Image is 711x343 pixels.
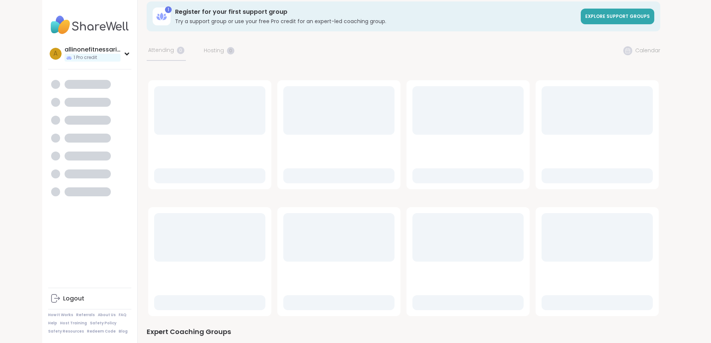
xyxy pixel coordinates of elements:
[90,321,116,326] a: Safety Policy
[119,329,128,334] a: Blog
[87,329,116,334] a: Redeem Code
[175,18,576,25] h3: Try a support group or use your free Pro credit for an expert-led coaching group.
[53,49,57,59] span: a
[48,312,73,318] a: How It Works
[60,321,87,326] a: Host Training
[48,329,84,334] a: Safety Resources
[48,12,131,38] img: ShareWell Nav Logo
[63,294,84,303] div: Logout
[76,312,95,318] a: Referrals
[175,8,576,16] h3: Register for your first support group
[98,312,116,318] a: About Us
[581,9,654,24] a: Explore support groups
[585,13,650,19] span: Explore support groups
[119,312,127,318] a: FAQ
[48,321,57,326] a: Help
[48,290,131,308] a: Logout
[65,46,121,54] div: allinonefitnessarizona
[165,6,172,13] div: 1
[74,54,97,61] span: 1 Pro credit
[147,327,660,337] div: Expert Coaching Groups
